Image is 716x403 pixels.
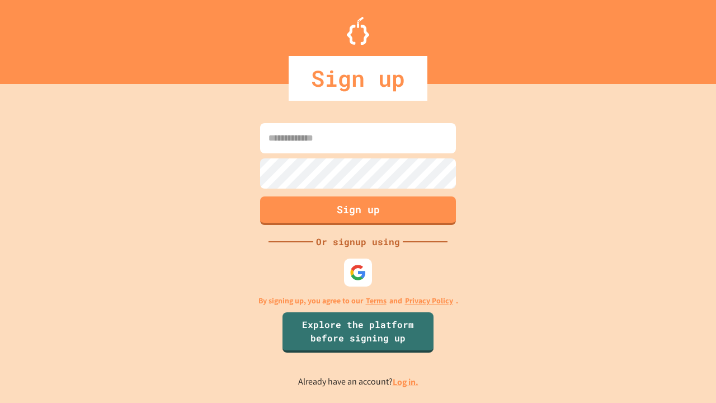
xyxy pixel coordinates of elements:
[289,56,427,101] div: Sign up
[393,376,418,388] a: Log in.
[347,17,369,45] img: Logo.svg
[258,295,458,307] p: By signing up, you agree to our and .
[405,295,453,307] a: Privacy Policy
[282,312,434,353] a: Explore the platform before signing up
[366,295,387,307] a: Terms
[350,264,366,281] img: google-icon.svg
[260,196,456,225] button: Sign up
[298,375,418,389] p: Already have an account?
[313,235,403,249] div: Or signup using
